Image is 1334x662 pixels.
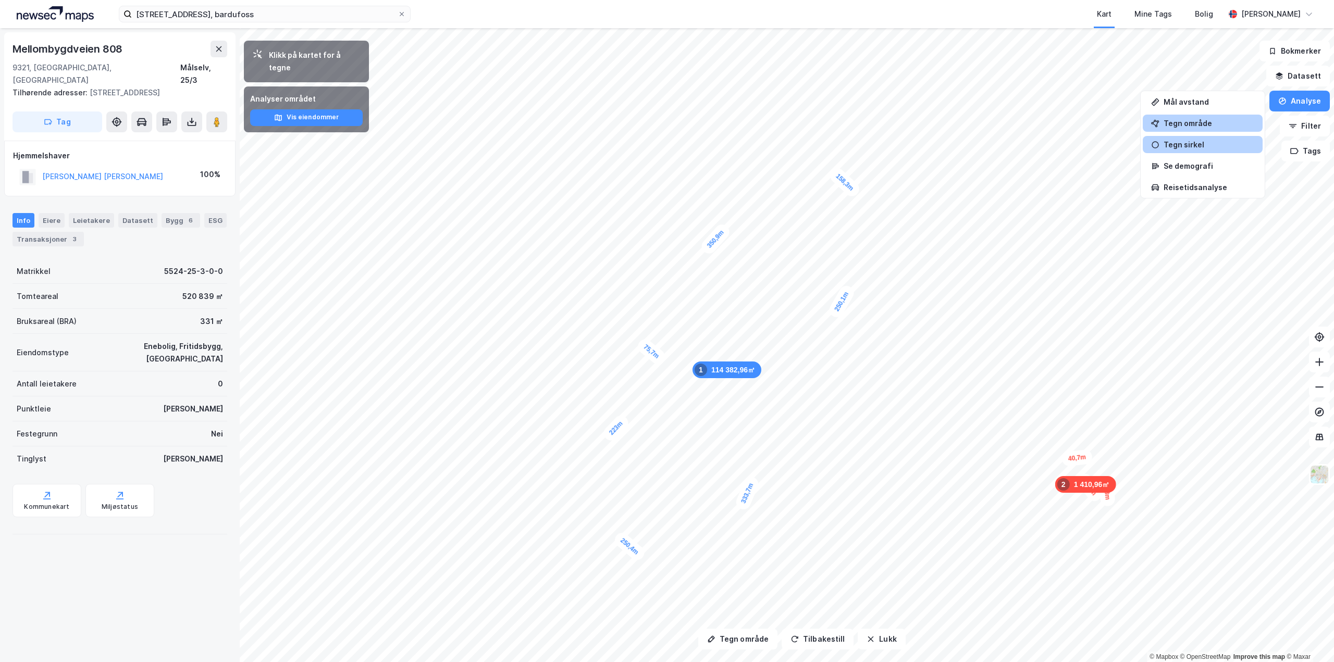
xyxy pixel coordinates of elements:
button: Tegn område [698,629,777,649]
div: Analyser området [250,93,363,105]
div: 6 [186,215,196,226]
div: Map marker [601,413,631,444]
div: Målselv, 25/3 [180,61,227,86]
div: Hjemmelshaver [13,149,227,162]
div: Kart [1097,8,1111,20]
div: Klikk på kartet for å tegne [269,49,361,74]
div: Map marker [693,361,761,378]
div: [PERSON_NAME] [163,403,223,415]
div: Se demografi [1164,161,1254,170]
span: Tilhørende adresser: [13,88,90,97]
div: Datasett [118,213,157,228]
div: 331 ㎡ [200,315,223,328]
img: logo.a4113a55bc3d86da70a041830d287a7e.svg [17,6,94,22]
div: [PERSON_NAME] [163,453,223,465]
div: Mellombygdveien 808 [13,41,125,57]
a: Improve this map [1233,653,1285,660]
div: Leietakere [69,213,114,228]
div: Punktleie [17,403,51,415]
button: Vis eiendommer [250,109,363,126]
div: 2 [1057,478,1070,491]
div: Map marker [734,475,760,512]
a: OpenStreetMap [1180,653,1231,660]
div: Bygg [162,213,200,228]
div: Map marker [612,530,647,563]
div: Eiere [39,213,65,228]
button: Tilbakestill [782,629,854,649]
iframe: Chat Widget [1282,612,1334,662]
div: 100% [200,168,220,181]
button: Tags [1281,141,1330,161]
button: Filter [1280,116,1330,136]
div: Tegn sirkel [1164,140,1254,149]
button: Tag [13,111,102,132]
div: Map marker [827,283,857,320]
div: [STREET_ADDRESS] [13,86,219,99]
button: Lukk [858,629,905,649]
div: Bruksareal (BRA) [17,315,77,328]
div: 0 [218,378,223,390]
div: 5524-25-3-0-0 [164,265,223,278]
div: 1 [695,364,707,376]
img: Z [1310,465,1329,484]
div: Tomteareal [17,290,58,303]
input: Søk på adresse, matrikkel, gårdeiere, leietakere eller personer [132,6,398,22]
button: Bokmerker [1259,41,1330,61]
div: Map marker [699,222,732,257]
div: 520 839 ㎡ [182,290,223,303]
a: Mapbox [1150,653,1178,660]
div: Transaksjoner [13,232,84,246]
div: ESG [204,213,227,228]
div: Tegn område [1164,119,1254,128]
div: 3 [69,234,80,244]
div: Reisetidsanalyse [1164,183,1254,192]
div: Matrikkel [17,265,51,278]
div: Eiendomstype [17,346,69,359]
button: Datasett [1266,66,1330,86]
div: Info [13,213,34,228]
div: Festegrunn [17,428,57,440]
div: Kontrollprogram for chat [1282,612,1334,662]
div: Kommunekart [24,503,69,511]
div: Enebolig, Fritidsbygg, [GEOGRAPHIC_DATA] [81,340,223,365]
div: Tinglyst [17,453,46,465]
button: Analyse [1269,91,1330,111]
div: 9321, [GEOGRAPHIC_DATA], [GEOGRAPHIC_DATA] [13,61,180,86]
div: Nei [211,428,223,440]
div: Map marker [1061,449,1093,467]
div: [PERSON_NAME] [1241,8,1301,20]
div: Mine Tags [1134,8,1172,20]
div: Miljøstatus [102,503,138,511]
div: Map marker [827,166,862,199]
div: Mål avstand [1164,97,1254,106]
div: Bolig [1195,8,1213,20]
div: Antall leietakere [17,378,77,390]
div: Map marker [1055,476,1116,493]
div: Map marker [635,336,668,367]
